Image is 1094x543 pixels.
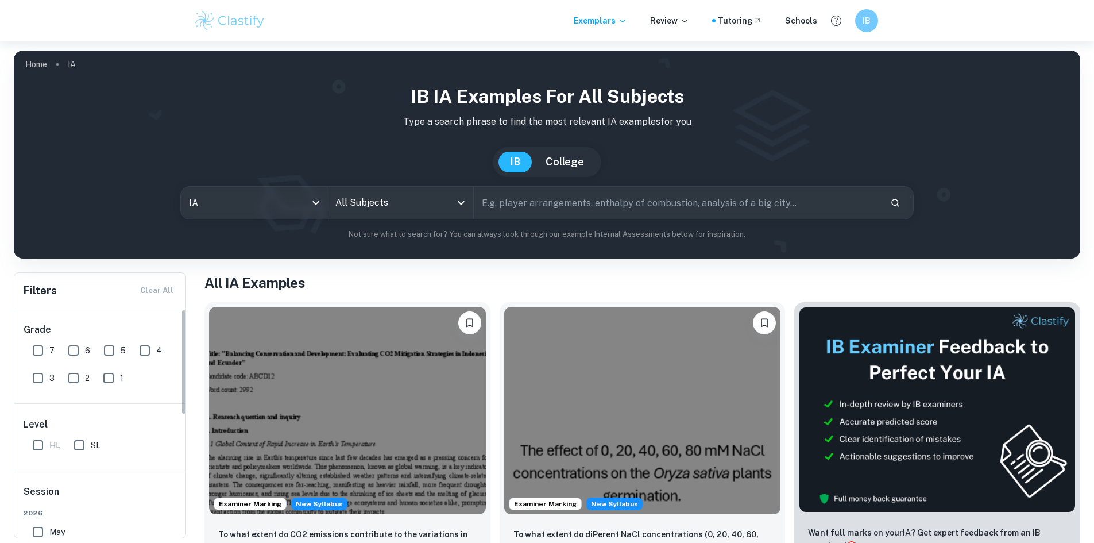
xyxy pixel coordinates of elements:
[504,307,781,514] img: ESS IA example thumbnail: To what extent do diPerent NaCl concentr
[291,498,347,510] div: Starting from the May 2026 session, the ESS IA requirements have changed. We created this exempla...
[498,152,532,172] button: IB
[23,229,1071,240] p: Not sure what to search for? You can always look through our example Internal Assessments below f...
[586,498,643,510] span: New Syllabus
[121,344,126,357] span: 5
[181,187,327,219] div: IA
[85,344,90,357] span: 6
[785,14,817,27] a: Schools
[586,498,643,510] div: Starting from the May 2026 session, the ESS IA requirements have changed. We created this exempla...
[799,307,1076,513] img: Thumbnail
[91,439,100,452] span: SL
[49,439,60,452] span: HL
[826,11,846,30] button: Help and Feedback
[120,372,123,384] span: 1
[85,372,90,384] span: 2
[24,508,177,518] span: 2026
[860,14,873,27] h6: IB
[49,372,55,384] span: 3
[509,499,581,509] span: Examiner Marking
[458,311,481,334] button: Bookmark
[534,152,596,172] button: College
[453,195,469,211] button: Open
[24,418,177,432] h6: Level
[855,9,878,32] button: IB
[291,498,347,510] span: New Syllabus
[49,526,65,538] span: May
[23,83,1071,110] h1: IB IA examples for all subjects
[49,344,55,357] span: 7
[24,323,177,337] h6: Grade
[574,14,627,27] p: Exemplars
[194,9,266,32] img: Clastify logo
[886,193,905,213] button: Search
[156,344,162,357] span: 4
[718,14,762,27] a: Tutoring
[474,187,881,219] input: E.g. player arrangements, enthalpy of combustion, analysis of a big city...
[24,485,177,508] h6: Session
[24,283,57,299] h6: Filters
[25,56,47,72] a: Home
[753,311,776,334] button: Bookmark
[214,499,286,509] span: Examiner Marking
[650,14,689,27] p: Review
[209,307,486,514] img: ESS IA example thumbnail: To what extent do CO2 emissions contribu
[68,58,76,71] p: IA
[14,51,1080,259] img: profile cover
[23,115,1071,129] p: Type a search phrase to find the most relevant IA examples for you
[204,272,1080,293] h1: All IA Examples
